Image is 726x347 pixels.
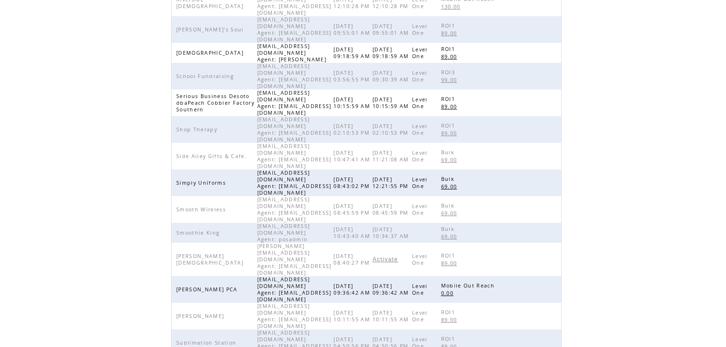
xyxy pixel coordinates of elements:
[412,123,428,136] span: Level One
[257,276,332,303] span: [EMAIL_ADDRESS][DOMAIN_NAME] Agent: [EMAIL_ADDRESS][DOMAIN_NAME]
[333,23,373,36] span: [DATE] 09:55:01 AM
[441,316,462,324] a: 89.00
[441,22,457,29] span: ROI1
[176,313,226,319] span: [PERSON_NAME]
[333,69,372,83] span: [DATE] 03:56:55 PM
[257,89,332,116] span: [EMAIL_ADDRESS][DOMAIN_NAME] Agent: [EMAIL_ADDRESS][DOMAIN_NAME]
[441,53,460,60] span: 89.00
[373,176,411,189] span: [DATE] 12:21:55 PM
[373,203,411,216] span: [DATE] 08:45:59 PM
[257,116,332,143] span: [EMAIL_ADDRESS][DOMAIN_NAME] Agent: [EMAIL_ADDRESS][DOMAIN_NAME]
[441,77,460,83] span: 99.00
[176,93,254,113] span: Serious Business Desoto dbaPeach Cobbler Factory Southern
[412,46,428,59] span: Level One
[441,29,462,37] a: 89.00
[441,149,457,156] span: Bulk
[441,76,462,84] a: 99.00
[441,103,460,110] span: 89.00
[441,3,463,10] span: 130.00
[441,156,462,164] a: 69.00
[441,122,457,129] span: ROI1
[333,253,372,266] span: [DATE] 08:40:27 PM
[441,290,456,297] span: 0.00
[333,96,373,109] span: [DATE] 10:15:59 AM
[333,203,372,216] span: [DATE] 08:45:59 PM
[373,309,412,323] span: [DATE] 10:11:55 AM
[176,286,240,293] span: [PERSON_NAME] PCA
[257,63,332,89] span: [EMAIL_ADDRESS][DOMAIN_NAME] Agent: [EMAIL_ADDRESS][DOMAIN_NAME]
[333,309,373,323] span: [DATE] 10:11:55 AM
[373,256,398,263] span: Activate
[441,226,457,232] span: Bulk
[176,50,246,56] span: [DEMOGRAPHIC_DATA]
[176,26,246,33] span: [PERSON_NAME]'s Soul
[176,126,220,133] span: Shop Therapy
[441,182,462,190] a: 69.00
[441,157,460,163] span: 69.00
[257,196,332,223] span: [EMAIL_ADDRESS][DOMAIN_NAME] Agent: [EMAIL_ADDRESS][DOMAIN_NAME]
[373,257,398,262] a: Activate
[412,96,428,109] span: Level One
[441,289,458,297] a: 0.00
[373,123,411,136] span: [DATE] 02:10:53 PM
[412,149,428,163] span: Level One
[412,23,428,36] span: Level One
[373,226,412,239] span: [DATE] 10:34:37 AM
[441,252,457,259] span: ROI1
[441,317,460,323] span: 89.00
[333,226,373,239] span: [DATE] 10:43:40 AM
[441,102,462,110] a: 89.00
[333,123,372,136] span: [DATE] 02:10:53 PM
[333,176,372,189] span: [DATE] 08:43:02 PM
[373,96,412,109] span: [DATE] 10:15:59 AM
[412,283,428,296] span: Level One
[333,46,373,59] span: [DATE] 09:18:59 AM
[257,243,332,276] span: [PERSON_NAME][EMAIL_ADDRESS][DOMAIN_NAME] Agent: [EMAIL_ADDRESS][DOMAIN_NAME]
[257,223,311,243] span: [EMAIL_ADDRESS][DOMAIN_NAME] Agent: posadmin
[441,209,462,217] a: 69.00
[333,283,373,296] span: [DATE] 09:36:42 AM
[441,30,460,37] span: 89.00
[441,129,462,137] a: 89.00
[441,2,465,10] a: 130.00
[412,309,428,323] span: Level One
[176,206,228,213] span: Smooth Wireless
[257,16,332,43] span: [EMAIL_ADDRESS][DOMAIN_NAME] Agent: [EMAIL_ADDRESS][DOMAIN_NAME]
[441,176,457,182] span: Bulk
[412,176,428,189] span: Level One
[441,52,462,60] a: 89.00
[441,46,457,52] span: ROI1
[441,202,457,209] span: Bulk
[176,73,236,79] span: School Fundraising
[257,43,329,63] span: [EMAIL_ADDRESS][DOMAIN_NAME] Agent: [PERSON_NAME]
[441,260,460,267] span: 89.00
[333,149,373,163] span: [DATE] 10:47:41 AM
[373,69,412,83] span: [DATE] 09:30:39 AM
[441,183,460,190] span: 69.00
[176,153,249,159] span: Side Alley Gifts & Cafe.
[441,233,460,240] span: 69.00
[373,149,412,163] span: [DATE] 11:21:08 AM
[441,336,457,342] span: ROI1
[441,96,457,102] span: ROI1
[412,69,428,83] span: Level One
[441,259,462,267] a: 89.00
[373,46,412,59] span: [DATE] 09:18:59 AM
[441,69,457,76] span: ROI3
[176,179,228,186] span: Simply Uniforms
[441,232,462,240] a: 69.00
[257,303,332,329] span: [EMAIL_ADDRESS][DOMAIN_NAME] Agent: [EMAIL_ADDRESS][DOMAIN_NAME]
[441,210,460,217] span: 69.00
[412,253,428,266] span: Level One
[257,169,332,196] span: [EMAIL_ADDRESS][DOMAIN_NAME] Agent: [EMAIL_ADDRESS][DOMAIN_NAME]
[257,143,332,169] span: [EMAIL_ADDRESS][DOMAIN_NAME] Agent: [EMAIL_ADDRESS][DOMAIN_NAME]
[176,229,222,236] span: Smoothie King
[441,282,497,289] span: Mobile Out Reach
[441,309,457,316] span: ROI1
[373,23,412,36] span: [DATE] 09:55:01 AM
[412,203,428,216] span: Level One
[176,339,239,346] span: Sublimation Station
[373,283,412,296] span: [DATE] 09:36:42 AM
[176,253,246,266] span: [PERSON_NAME][DEMOGRAPHIC_DATA]
[441,130,460,137] span: 89.00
